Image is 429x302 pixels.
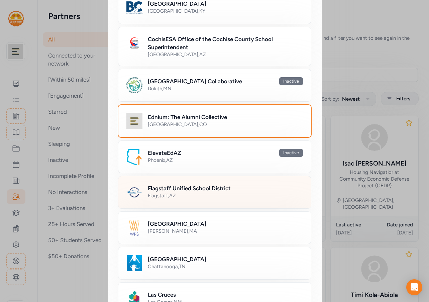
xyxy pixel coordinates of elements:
[148,77,242,85] h2: [GEOGRAPHIC_DATA] Collaborative
[279,149,303,157] div: Inactive
[148,51,303,58] div: [GEOGRAPHIC_DATA] , AZ
[279,77,303,85] div: Inactive
[148,255,206,263] h2: [GEOGRAPHIC_DATA]
[148,184,231,192] h2: Flagstaff Unified School District
[126,255,142,271] img: Logo
[126,184,142,200] img: Logo
[126,35,142,51] img: Logo
[148,263,303,270] div: Chattanooga , TN
[148,113,227,121] h2: Ednium: The Alumni Collective
[148,192,303,199] div: Flagstaff , AZ
[148,220,206,228] h2: [GEOGRAPHIC_DATA]
[126,149,142,165] img: Logo
[148,121,303,128] div: [GEOGRAPHIC_DATA] , CO
[148,149,181,157] h2: ElevateEdAZ
[148,8,303,14] div: [GEOGRAPHIC_DATA] , KY
[148,291,176,299] h2: Las Cruces
[126,220,142,236] img: Logo
[126,77,142,93] img: Logo
[148,157,303,164] div: Phoenix , AZ
[148,228,303,234] div: [PERSON_NAME] , MA
[148,35,303,51] h2: CochisESA Office of the Cochise County School Superintendent
[126,113,142,129] img: Logo
[406,279,422,295] div: Open Intercom Messenger
[148,85,303,92] div: Duluth , MN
